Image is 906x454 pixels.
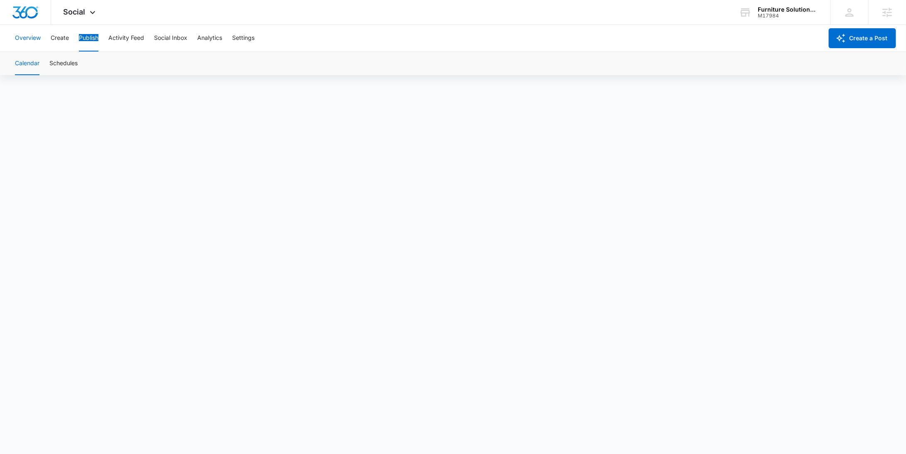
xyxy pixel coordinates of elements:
button: Analytics [197,25,222,52]
button: Create [51,25,69,52]
button: Overview [15,25,41,52]
div: account name [758,6,818,13]
button: Social Inbox [154,25,187,52]
div: account id [758,13,818,19]
button: Schedules [49,52,78,75]
button: Create a Post [829,28,896,48]
button: Calendar [15,52,39,75]
button: Publish [79,25,98,52]
button: Activity Feed [108,25,144,52]
span: Social [64,7,86,16]
button: Settings [232,25,255,52]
